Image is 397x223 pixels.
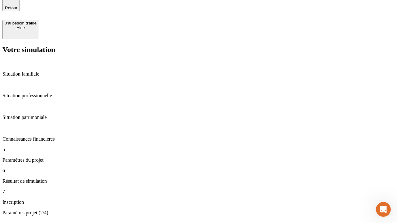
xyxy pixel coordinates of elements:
[2,115,395,120] p: Situation patrimoniale
[5,25,37,30] div: Aide
[2,199,395,205] p: Inscription
[2,93,395,98] p: Situation professionnelle
[2,168,395,173] p: 6
[2,178,395,184] p: Résultat de simulation
[2,71,395,77] p: Situation familiale
[2,210,395,216] p: Paramètres projet (2/4)
[2,20,39,39] button: J’ai besoin d'aideAide
[2,136,395,142] p: Connaissances financières
[5,6,17,10] span: Retour
[2,46,395,54] h2: Votre simulation
[2,189,395,195] p: 7
[376,202,391,217] iframe: Intercom live chat
[5,21,37,25] div: J’ai besoin d'aide
[2,147,395,152] p: 5
[2,157,395,163] p: Paramètres du projet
